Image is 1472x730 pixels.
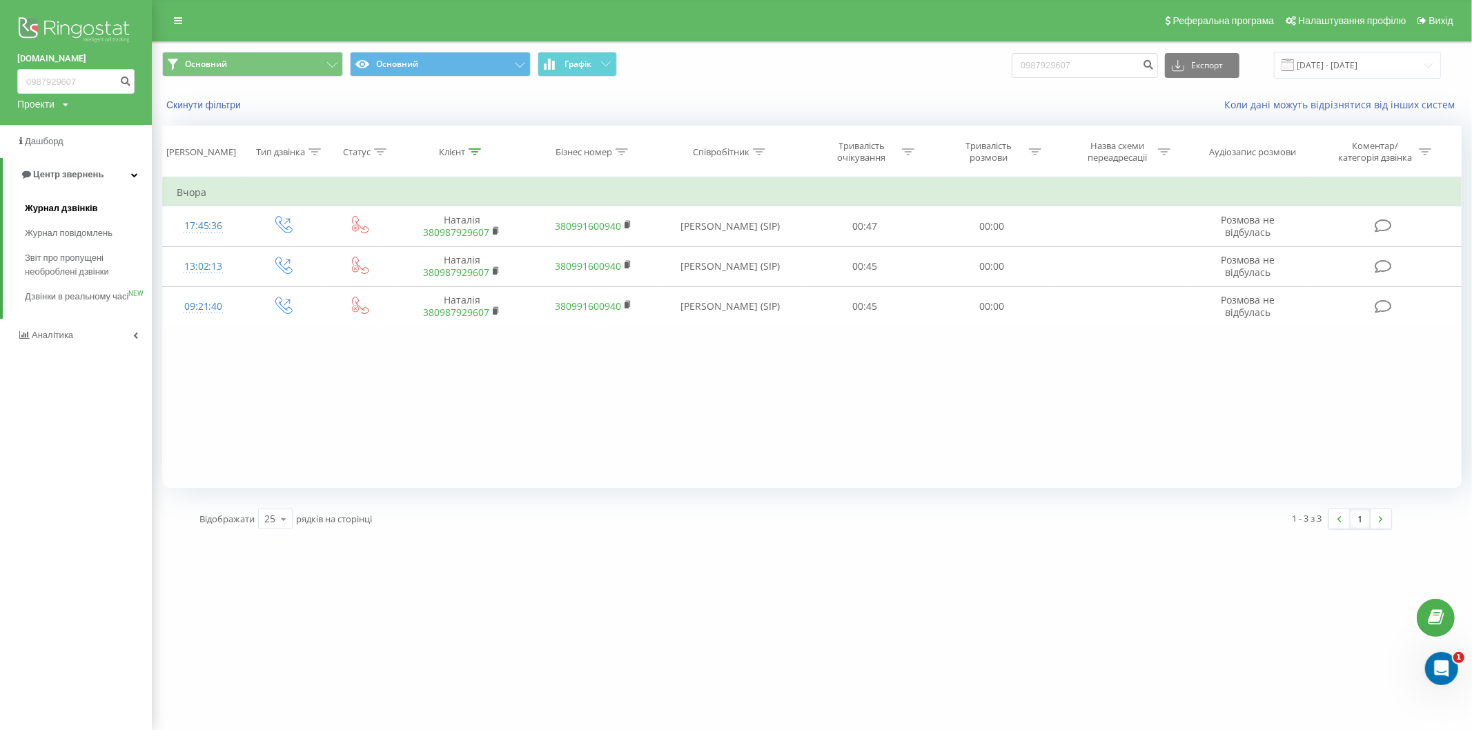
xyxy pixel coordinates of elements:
[555,299,621,313] a: 380991600940
[802,286,929,326] td: 00:45
[17,14,135,48] img: Ringostat logo
[199,513,255,525] span: Відображати
[660,286,802,326] td: [PERSON_NAME] (SIP)
[928,286,1055,326] td: 00:00
[162,99,248,111] button: Скинути фільтри
[25,221,152,246] a: Журнал повідомлень
[1350,509,1371,529] a: 1
[177,213,230,239] div: 17:45:36
[1173,15,1275,26] span: Реферальна програма
[1221,253,1275,279] span: Розмова не відбулась
[25,226,112,240] span: Журнал повідомлень
[1081,140,1155,164] div: Назва схеми переадресації
[1165,53,1239,78] button: Експорт
[538,52,617,77] button: Графік
[1224,98,1462,111] a: Коли дані можуть відрізнятися вiд інших систем
[1453,652,1464,663] span: 1
[423,226,489,239] a: 380987929607
[423,266,489,279] a: 380987929607
[25,284,152,309] a: Дзвінки в реальному часіNEW
[1335,140,1415,164] div: Коментар/категорія дзвінка
[1012,53,1158,78] input: Пошук за номером
[1221,213,1275,239] span: Розмова не відбулась
[17,52,135,66] a: [DOMAIN_NAME]
[396,206,528,246] td: Наталія
[256,146,305,158] div: Тип дзвінка
[660,246,802,286] td: [PERSON_NAME] (SIP)
[1293,511,1322,525] div: 1 - 3 з 3
[396,246,528,286] td: Наталія
[163,179,1462,206] td: Вчора
[25,136,63,146] span: Дашборд
[1221,293,1275,319] span: Розмова не відбулась
[25,290,128,304] span: Дзвінки в реальному часі
[1429,15,1453,26] span: Вихід
[693,146,749,158] div: Співробітник
[556,146,612,158] div: Бізнес номер
[439,146,465,158] div: Клієнт
[3,158,152,191] a: Центр звернень
[660,206,802,246] td: [PERSON_NAME] (SIP)
[423,306,489,319] a: 380987929607
[17,69,135,94] input: Пошук за номером
[343,146,371,158] div: Статус
[802,246,929,286] td: 00:45
[166,146,236,158] div: [PERSON_NAME]
[928,206,1055,246] td: 00:00
[264,512,275,526] div: 25
[555,259,621,273] a: 380991600940
[1425,652,1458,685] iframe: Intercom live chat
[25,251,145,279] span: Звіт про пропущені необроблені дзвінки
[1209,146,1296,158] div: Аудіозапис розмови
[350,52,531,77] button: Основний
[928,246,1055,286] td: 00:00
[555,219,621,233] a: 380991600940
[33,169,104,179] span: Центр звернень
[565,59,591,69] span: Графік
[25,196,152,221] a: Журнал дзвінків
[802,206,929,246] td: 00:47
[296,513,372,525] span: рядків на сторінці
[162,52,343,77] button: Основний
[952,140,1026,164] div: Тривалість розмови
[25,201,98,215] span: Журнал дзвінків
[25,246,152,284] a: Звіт про пропущені необроблені дзвінки
[177,293,230,320] div: 09:21:40
[17,97,55,111] div: Проекти
[32,330,73,340] span: Аналiтика
[396,286,528,326] td: Наталія
[825,140,899,164] div: Тривалість очікування
[1298,15,1406,26] span: Налаштування профілю
[177,253,230,280] div: 13:02:13
[185,59,227,70] span: Основний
